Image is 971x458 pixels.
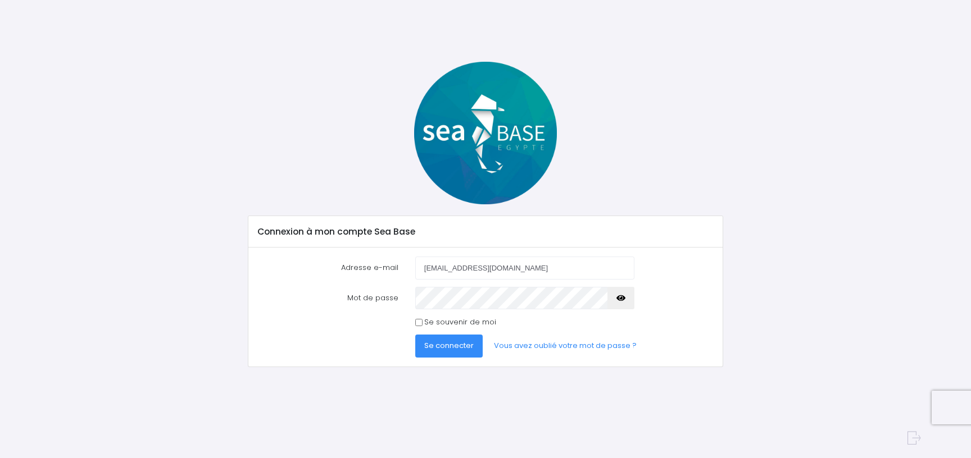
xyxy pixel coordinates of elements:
span: Se connecter [424,340,474,351]
a: Vous avez oublié votre mot de passe ? [485,335,646,357]
button: Se connecter [415,335,483,357]
label: Adresse e-mail [249,257,407,279]
div: Connexion à mon compte Sea Base [248,216,722,248]
label: Mot de passe [249,287,407,309]
label: Se souvenir de moi [424,317,496,328]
